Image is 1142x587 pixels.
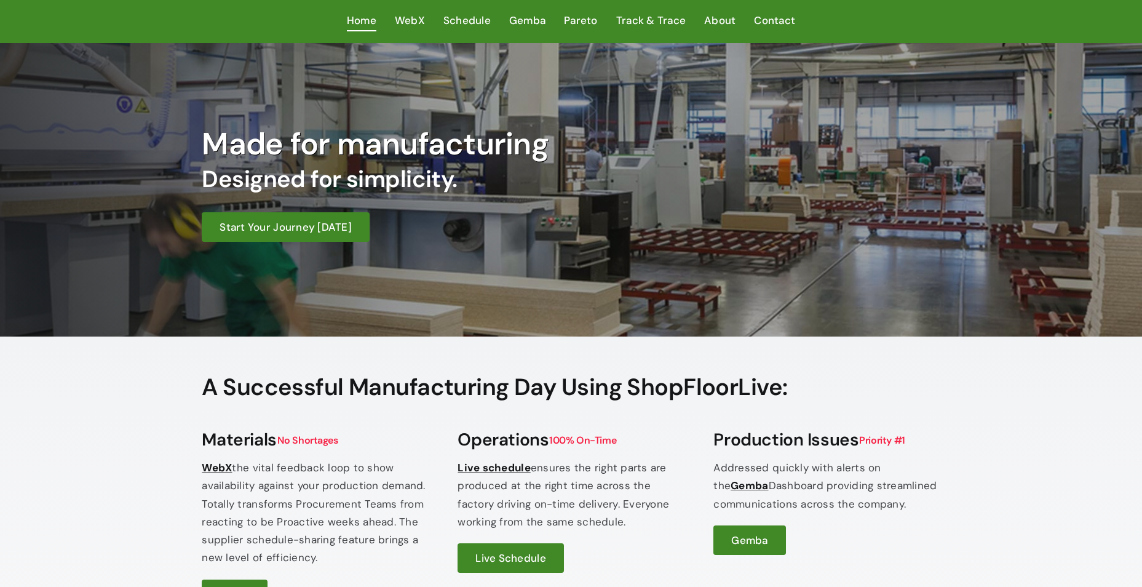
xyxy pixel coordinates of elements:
[458,429,684,450] h3: Operations
[395,12,425,30] span: WebX
[509,12,545,31] a: Gemba
[564,12,598,31] a: Pareto
[202,212,369,242] a: Start Your Journey [DATE]
[561,372,788,402] span: Using ShopFloorLive:
[395,12,425,31] a: WebX
[549,433,617,447] span: 100% On-Time
[564,12,598,30] span: Pareto
[202,126,748,162] h1: Made for manufacturing
[202,459,428,567] p: the vital feedback loop to show availability against your production demand. Totally transforms P...
[443,12,491,31] a: Schedule
[616,12,686,30] span: Track & Trace
[220,220,351,234] span: Start Your Journey [DATE]
[347,12,376,30] span: Home
[475,551,545,565] span: Live Schedule
[713,429,940,450] h3: Production Issues
[731,479,768,492] a: Gemba
[458,543,563,573] a: Live Schedule
[704,12,736,31] a: About
[202,461,232,474] a: WebX
[754,12,795,31] a: Contact
[616,12,686,31] a: Track & Trace
[713,459,940,513] p: Addressed quickly with alerts on the Dashboard providing streamlined communications across the co...
[458,459,684,531] p: ensures the right parts are produced at the right time across the factory driving on-time deliver...
[731,533,767,547] span: Gemba
[754,12,795,30] span: Contact
[704,12,736,30] span: About
[202,166,748,194] h2: Designed for simplicity.
[202,429,428,450] h3: Materials
[277,433,339,447] span: No Shortages
[713,525,785,555] a: Gemba
[509,12,545,30] span: Gemba
[443,12,491,30] span: Schedule
[858,433,905,447] span: Priority #1
[458,461,530,474] a: Live schedule
[347,12,376,31] a: Home
[202,373,556,402] span: A Successful Manufacturing Day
